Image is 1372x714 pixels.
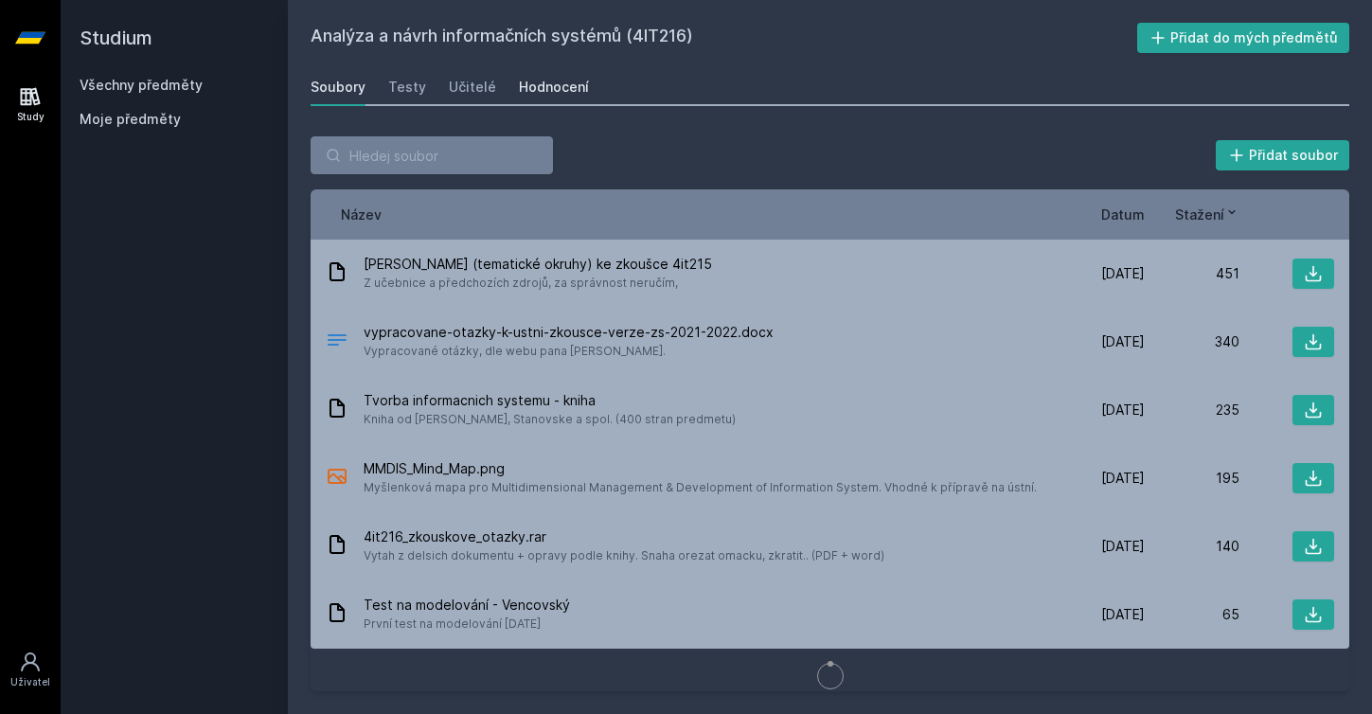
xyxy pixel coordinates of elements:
[364,410,736,429] span: Kniha od [PERSON_NAME], Stanovske a spol. (400 stran predmetu)
[1145,469,1239,488] div: 195
[364,255,712,274] span: [PERSON_NAME] (tematické okruhy) ke zkoušce 4it215
[1101,469,1145,488] span: [DATE]
[364,478,1037,497] span: Myšlenková mapa pro Multidimensional Management & Development of Information System. Vhodné k pří...
[4,641,57,699] a: Uživatel
[1101,332,1145,351] span: [DATE]
[364,274,712,293] span: Z učebnice a předchozích zdrojů, za správnost neručím,
[80,110,181,129] span: Moje předměty
[4,76,57,134] a: Study
[1175,205,1239,224] button: Stažení
[364,527,884,546] span: 4it216_zkouskove_otazky.rar
[364,615,570,634] span: První test na modelování [DATE]
[311,68,365,106] a: Soubory
[326,329,348,356] div: DOCX
[1145,264,1239,283] div: 451
[519,78,589,97] div: Hodnocení
[1137,23,1350,53] button: Přidat do mých předmětů
[311,23,1137,53] h2: Analýza a návrh informačních systémů (4IT216)
[17,110,45,124] div: Study
[519,68,589,106] a: Hodnocení
[1145,332,1239,351] div: 340
[311,78,365,97] div: Soubory
[10,675,50,689] div: Uživatel
[1145,401,1239,419] div: 235
[388,68,426,106] a: Testy
[388,78,426,97] div: Testy
[1101,264,1145,283] span: [DATE]
[1145,605,1239,624] div: 65
[364,342,774,361] span: Vypracované otázky, dle webu pana [PERSON_NAME].
[364,459,1037,478] span: MMDIS_Mind_Map.png
[1101,537,1145,556] span: [DATE]
[341,205,382,224] button: Název
[449,78,496,97] div: Učitelé
[1101,401,1145,419] span: [DATE]
[80,77,203,93] a: Všechny předměty
[1175,205,1224,224] span: Stažení
[1216,140,1350,170] button: Přidat soubor
[311,136,553,174] input: Hledej soubor
[364,323,774,342] span: vypracovane-otazky-k-ustni-zkousce-verze-zs-2021-2022.docx
[1101,605,1145,624] span: [DATE]
[364,391,736,410] span: Tvorba informacnich systemu - kniha
[326,465,348,492] div: PNG
[364,546,884,565] span: Vytah z delsich dokumentu + opravy podle knihy. Snaha orezat omacku, zkratit.. (PDF + word)
[449,68,496,106] a: Učitelé
[1101,205,1145,224] button: Datum
[364,596,570,615] span: Test na modelování - Vencovský
[1145,537,1239,556] div: 140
